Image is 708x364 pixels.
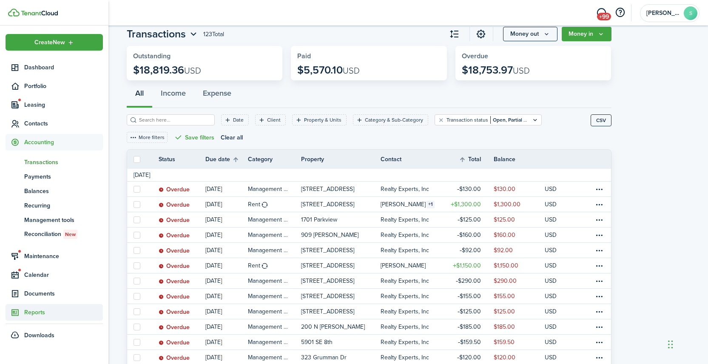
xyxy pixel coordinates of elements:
[248,258,301,273] a: Rent
[205,338,222,347] p: [DATE]
[159,339,190,346] status: Overdue
[159,232,190,239] status: Overdue
[443,258,494,273] a: $1,150.00
[545,230,557,239] p: USD
[205,154,248,165] th: Sort
[127,26,199,42] button: Transactions
[248,292,288,301] table-info-title: Management fees
[205,258,248,273] a: [DATE]
[255,114,286,125] filter-tag: Open filter
[381,200,426,209] table-info-title: [PERSON_NAME]
[457,230,481,239] table-amount-title: $160.00
[159,304,205,319] a: Overdue
[545,319,568,334] a: USD
[381,186,429,193] table-profile-info-text: Realty Experts, Inc
[205,215,222,224] p: [DATE]
[6,184,103,198] a: Balances
[545,227,568,242] a: USD
[494,230,515,239] table-amount-description: $160.00
[248,155,301,164] th: Category
[381,243,443,258] a: Realty Experts, Inc
[457,353,481,362] table-amount-title: $120.00
[133,52,276,60] widget-stats-title: Outstanding
[24,270,103,279] span: Calendar
[545,246,557,255] p: USD
[381,227,443,242] a: Realty Experts, Inc
[24,331,54,340] span: Downloads
[443,335,494,350] a: $159.50
[159,186,190,193] status: Overdue
[443,273,494,288] a: $290.00
[205,276,222,285] p: [DATE]
[494,319,545,334] a: $185.00
[494,212,545,227] a: $125.00
[6,227,103,242] a: ReconciliationNew
[205,200,222,209] p: [DATE]
[381,308,429,315] table-profile-info-text: Realty Experts, Inc
[159,212,205,227] a: Overdue
[427,201,435,208] table-counter: 1
[152,82,194,108] button: Income
[159,247,190,254] status: Overdue
[24,187,103,196] span: Balances
[24,308,103,317] span: Reports
[545,182,568,196] a: USD
[453,261,481,270] table-amount-title: $1,150.00
[494,215,515,224] table-amount-description: $125.00
[174,132,214,143] button: Save filters
[248,197,301,212] a: Rent
[684,6,697,20] avatar-text: S
[205,197,248,212] a: [DATE]
[545,200,557,209] p: USD
[248,185,288,193] table-info-title: Management fees
[490,116,548,124] filter-tag-value: Open, Partial & Overdue
[221,132,243,143] button: Clear all
[443,289,494,304] a: $155.00
[248,338,288,347] table-info-title: Management fees
[301,185,354,193] p: [STREET_ADDRESS]
[301,319,381,334] a: 200 N [PERSON_NAME]
[159,355,190,361] status: Overdue
[24,138,103,147] span: Accounting
[451,200,481,209] table-amount-title: $1,300.00
[381,289,443,304] a: Realty Experts, Inc
[381,278,429,284] table-profile-info-text: Realty Experts, Inc
[297,64,360,76] p: $5,570.10
[301,197,381,212] a: [STREET_ADDRESS]
[381,273,443,288] a: Realty Experts, Inc
[545,338,557,347] p: USD
[593,2,609,24] a: Messaging
[503,27,557,41] button: Open menu
[494,185,515,193] table-amount-description: $130.00
[301,273,381,288] a: [STREET_ADDRESS]
[133,64,201,76] p: $18,819.36
[381,182,443,196] a: Realty Experts, Inc
[205,212,248,227] a: [DATE]
[6,169,103,184] a: Payments
[494,276,517,285] table-amount-description: $290.00
[462,52,605,60] widget-stats-title: Overdue
[159,182,205,196] a: Overdue
[381,304,443,319] a: Realty Experts, Inc
[24,172,103,181] span: Payments
[65,230,76,238] span: New
[458,307,481,316] table-amount-title: $125.00
[301,227,381,242] a: 909 [PERSON_NAME]
[545,322,557,331] p: USD
[381,247,429,254] table-profile-info-text: Realty Experts, Inc
[205,246,222,255] p: [DATE]
[205,261,222,270] p: [DATE]
[381,324,429,330] table-profile-info-text: Realty Experts, Inc
[6,155,103,169] a: Transactions
[545,215,557,224] p: USD
[301,155,381,164] th: Property
[248,289,301,304] a: Management fees
[545,212,568,227] a: USD
[301,261,354,270] p: [STREET_ADDRESS]
[301,212,381,227] a: 1701 Parkview
[24,289,103,298] span: Documents
[446,116,488,124] filter-tag-label: Transaction status
[248,322,288,331] table-info-title: Management fees
[458,215,481,224] table-amount-title: $125.00
[267,116,281,124] filter-tag-label: Client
